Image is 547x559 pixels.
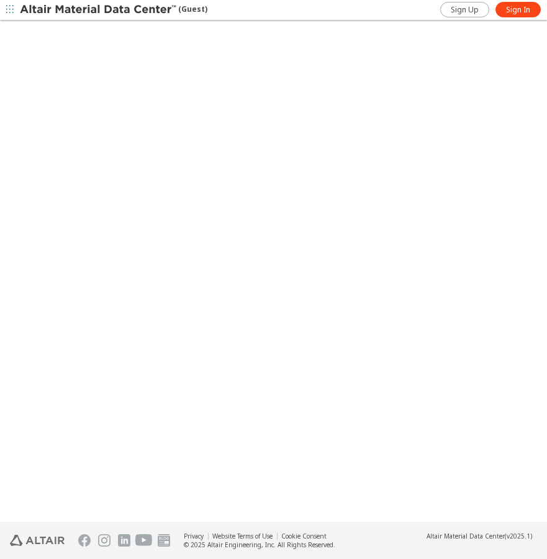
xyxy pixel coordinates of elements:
[427,532,505,540] span: Altair Material Data Center
[440,2,489,17] a: Sign Up
[495,2,541,17] a: Sign In
[10,535,65,546] img: Altair Engineering
[506,5,530,15] span: Sign In
[281,532,327,540] a: Cookie Consent
[212,532,273,540] a: Website Terms of Use
[20,4,178,16] img: Altair Material Data Center
[20,4,207,16] div: (Guest)
[451,5,479,15] span: Sign Up
[184,532,204,540] a: Privacy
[184,540,335,549] div: © 2025 Altair Engineering, Inc. All Rights Reserved.
[427,532,532,540] div: (v2025.1)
